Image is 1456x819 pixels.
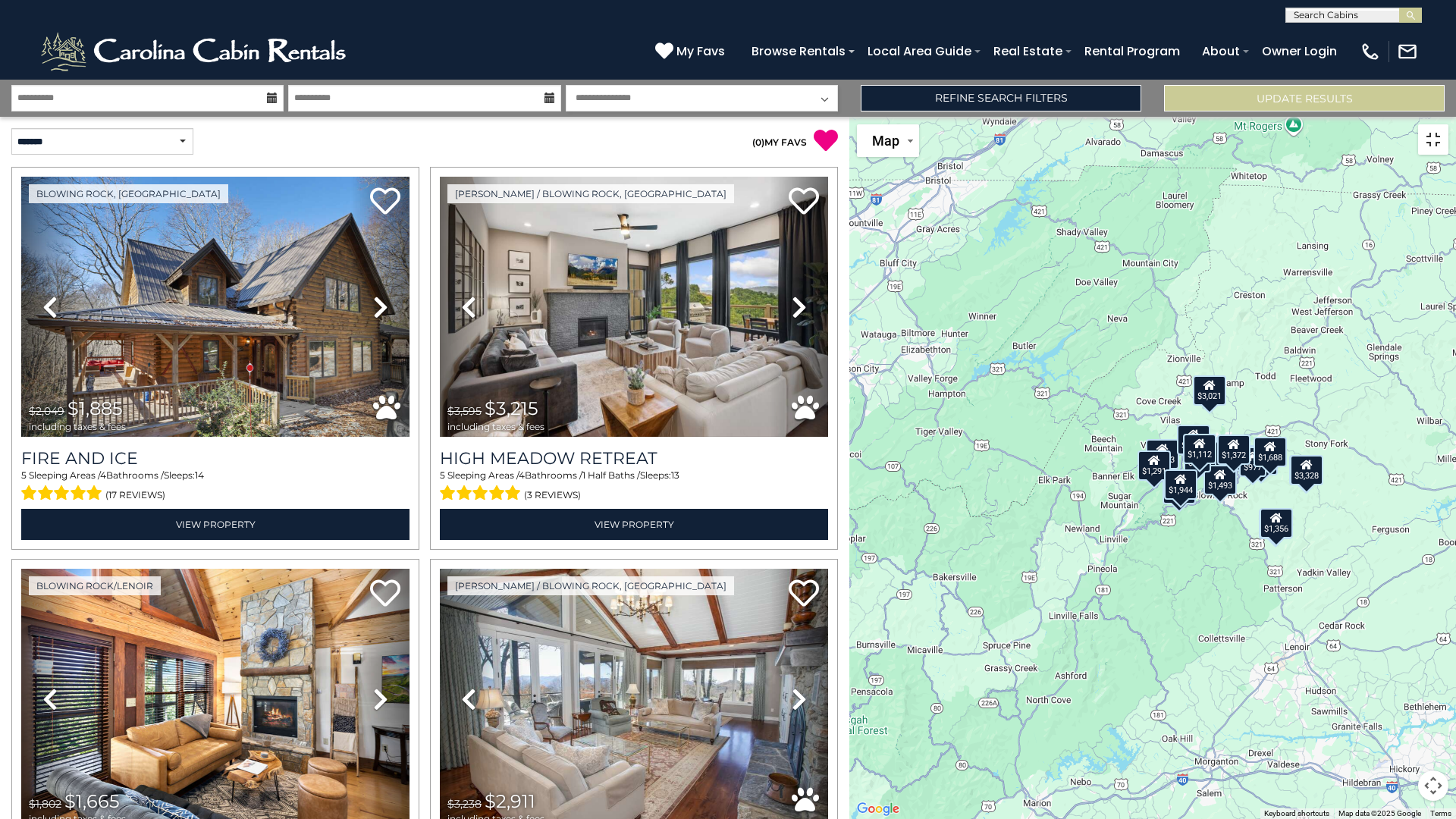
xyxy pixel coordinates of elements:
span: 14 [195,469,204,481]
span: (17 reviews) [105,485,165,505]
div: $1,121 [1177,425,1210,455]
a: View Property [21,509,409,540]
a: Blowing Rock, [GEOGRAPHIC_DATA] [29,184,228,203]
img: thumbnail_164745638.jpeg [440,177,828,437]
a: [PERSON_NAME] / Blowing Rock, [GEOGRAPHIC_DATA] [447,576,734,595]
a: About [1194,38,1247,64]
button: Map camera controls [1418,770,1448,801]
a: Real Estate [986,38,1070,64]
div: $1,372 [1217,435,1250,465]
span: 5 [21,469,27,481]
a: Rental Program [1077,38,1188,64]
img: mail-regular-white.png [1397,41,1418,62]
a: Fire And Ice [21,448,409,469]
div: $3,021 [1193,375,1226,406]
span: $1,885 [67,397,123,419]
div: $1,944 [1164,469,1197,500]
div: $1,746 [1163,474,1196,504]
a: Terms [1430,809,1451,817]
div: $3,328 [1290,455,1323,485]
div: $1,112 [1183,434,1216,464]
span: $1,665 [64,790,120,812]
a: View Property [440,509,828,540]
span: 5 [440,469,445,481]
span: $2,911 [485,790,535,812]
button: Keyboard shortcuts [1264,808,1329,819]
div: $1,356 [1260,508,1293,538]
a: Add to favorites [370,186,400,218]
span: $3,238 [447,797,482,811]
span: $3,215 [485,397,538,419]
img: Google [853,799,903,819]
div: $1,493 [1203,465,1237,495]
span: 13 [671,469,679,481]
a: Blowing Rock/Lenoir [29,576,161,595]
button: Change map style [857,124,919,157]
span: 0 [755,136,761,148]
span: My Favs [676,42,725,61]
img: thumbnail_163279950.jpeg [21,177,409,437]
div: Sleeping Areas / Bathrooms / Sleeps: [440,469,828,505]
div: $1,291 [1137,450,1171,481]
button: Toggle fullscreen view [1418,124,1448,155]
span: 4 [100,469,106,481]
img: White-1-2.png [38,29,353,74]
a: Open this area in Google Maps (opens a new window) [853,799,903,819]
span: $3,595 [447,404,482,418]
span: ( ) [752,136,764,148]
img: phone-regular-white.png [1360,41,1381,62]
span: Map data ©2025 Google [1338,809,1421,817]
a: Browse Rentals [744,38,853,64]
a: Local Area Guide [860,38,979,64]
div: $1,688 [1254,437,1287,467]
div: $2,023 [1146,439,1179,469]
span: including taxes & fees [29,422,126,431]
span: $2,049 [29,404,64,418]
a: Add to favorites [370,578,400,610]
a: My Favs [655,42,729,61]
button: Update Results [1164,85,1445,111]
span: 4 [519,469,525,481]
span: $1,802 [29,797,61,811]
a: High Meadow Retreat [440,448,828,469]
a: [PERSON_NAME] / Blowing Rock, [GEOGRAPHIC_DATA] [447,184,734,203]
a: (0)MY FAVS [752,136,807,148]
a: Refine Search Filters [861,85,1141,111]
span: including taxes & fees [447,422,544,431]
span: (3 reviews) [524,485,581,505]
div: Sleeping Areas / Bathrooms / Sleeps: [21,469,409,505]
span: Map [872,133,899,149]
a: Add to favorites [789,578,819,610]
a: Owner Login [1254,38,1345,64]
span: 1 Half Baths / [582,469,640,481]
a: Add to favorites [789,186,819,218]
